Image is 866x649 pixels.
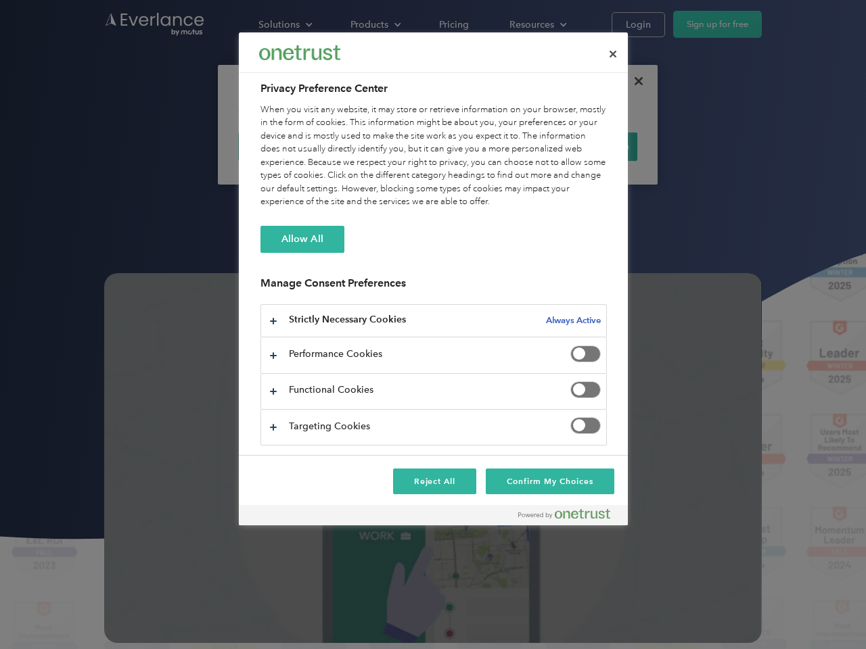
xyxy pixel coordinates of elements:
[99,80,168,109] input: Submit
[260,226,344,253] button: Allow All
[518,508,610,519] img: Powered by OneTrust Opens in a new Tab
[239,32,628,525] div: Privacy Preference Center
[260,277,607,297] h3: Manage Consent Preferences
[598,39,628,69] button: Close
[259,39,340,66] div: Everlance
[518,508,621,525] a: Powered by OneTrust Opens in a new Tab
[260,80,607,97] h2: Privacy Preference Center
[486,468,614,494] button: Confirm My Choices
[239,32,628,525] div: Preference center
[393,468,477,494] button: Reject All
[260,103,607,209] div: When you visit any website, it may store or retrieve information on your browser, mostly in the f...
[259,45,340,59] img: Everlance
